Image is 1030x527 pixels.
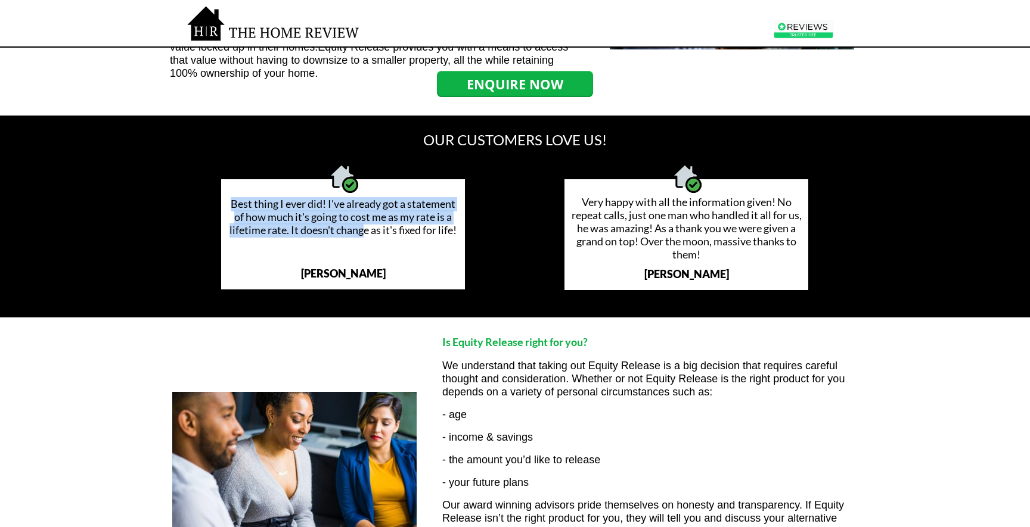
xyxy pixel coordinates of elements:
span: - income & savings [442,431,533,443]
strong: ENQUIRE NOW [467,75,563,93]
span: - age [442,408,467,420]
span: Is Equity Release right for you? [442,335,588,348]
span: OUR CUSTOMERS LOVE US! [423,131,607,148]
strong: Very happy with all the information given! No repeat calls, just one man who handled it all for u... [572,195,802,261]
strong: Best thing I ever did! I've already got a statement of how much it's going to cost me as my rate ... [229,197,457,236]
span: [PERSON_NAME] [301,267,386,280]
span: - the amount you’d like to release [442,454,600,466]
span: - your future plans [442,476,529,488]
span: We understand that taking out Equity Release is a big decision that requires careful thought and ... [442,360,845,398]
span: Equity Release provides you with a means to access that value without having to downsize to a sma... [170,41,568,79]
span: [PERSON_NAME] [644,267,729,280]
a: ENQUIRE NOW [437,71,593,97]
